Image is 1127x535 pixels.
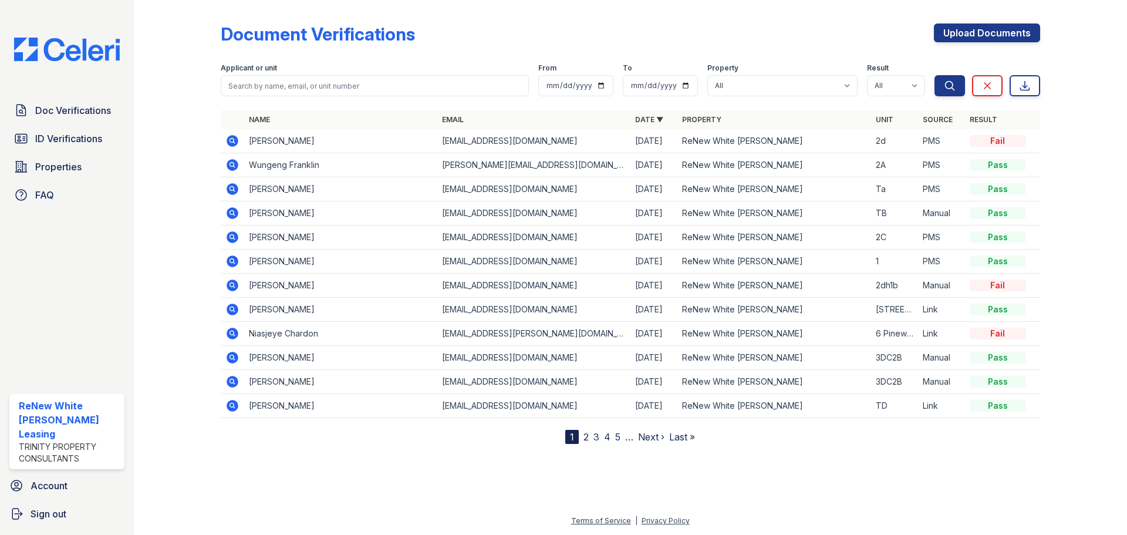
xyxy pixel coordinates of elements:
td: ReNew White [PERSON_NAME] [677,322,870,346]
td: 6 Pinewall #1C [871,322,918,346]
td: [PERSON_NAME] [244,274,437,298]
div: Pass [970,183,1026,195]
td: 3DC2B [871,370,918,394]
td: Manual [918,346,965,370]
div: | [635,516,637,525]
label: From [538,63,556,73]
td: TD [871,394,918,418]
td: [EMAIL_ADDRESS][DOMAIN_NAME] [437,201,630,226]
td: ReNew White [PERSON_NAME] [677,177,870,201]
td: [EMAIL_ADDRESS][DOMAIN_NAME] [437,129,630,153]
td: [EMAIL_ADDRESS][DOMAIN_NAME] [437,346,630,370]
td: [PERSON_NAME] [244,346,437,370]
td: ReNew White [PERSON_NAME] [677,201,870,226]
img: CE_Logo_Blue-a8612792a0a2168367f1c8372b55b34899dd931a85d93a1a3d3e32e68fde9ad4.png [5,38,129,61]
input: Search by name, email, or unit number [221,75,529,96]
td: 2d [871,129,918,153]
td: 1 [871,250,918,274]
td: [DATE] [630,298,677,322]
button: Sign out [5,502,129,526]
div: Fail [970,328,1026,339]
a: Properties [9,155,124,179]
a: FAQ [9,183,124,207]
td: PMS [918,177,965,201]
div: Fail [970,280,1026,291]
td: 2A [871,153,918,177]
td: PMS [918,129,965,153]
a: Privacy Policy [642,516,690,525]
a: 5 [615,431,620,443]
td: [DATE] [630,394,677,418]
a: Next › [638,431,664,443]
span: FAQ [35,188,54,202]
td: [PERSON_NAME] [244,370,437,394]
td: [PERSON_NAME] [244,129,437,153]
label: Applicant or unit [221,63,277,73]
div: Fail [970,135,1026,147]
div: Pass [970,400,1026,412]
td: ReNew White [PERSON_NAME] [677,153,870,177]
td: Wungeng Franklin [244,153,437,177]
td: PMS [918,226,965,250]
td: [EMAIL_ADDRESS][DOMAIN_NAME] [437,370,630,394]
div: Pass [970,352,1026,364]
span: … [625,430,633,444]
td: Link [918,298,965,322]
td: Link [918,394,965,418]
td: ReNew White [PERSON_NAME] [677,370,870,394]
a: ID Verifications [9,127,124,150]
td: [EMAIL_ADDRESS][DOMAIN_NAME] [437,394,630,418]
a: Result [970,115,997,124]
div: Pass [970,159,1026,171]
div: Trinity Property Consultants [19,441,120,465]
td: Manual [918,201,965,226]
td: [DATE] [630,177,677,201]
label: To [623,63,632,73]
div: ReNew White [PERSON_NAME] Leasing [19,399,120,441]
span: Account [31,479,68,493]
a: Last » [669,431,695,443]
span: Doc Verifications [35,103,111,117]
a: Terms of Service [571,516,631,525]
td: 2C [871,226,918,250]
td: [DATE] [630,370,677,394]
td: [DATE] [630,201,677,226]
td: [PERSON_NAME] [244,226,437,250]
td: [PERSON_NAME] [244,394,437,418]
td: [STREET_ADDRESS] [871,298,918,322]
td: [PERSON_NAME][EMAIL_ADDRESS][DOMAIN_NAME] [437,153,630,177]
span: Properties [35,160,82,174]
td: ReNew White [PERSON_NAME] [677,250,870,274]
a: Property [682,115,721,124]
td: Link [918,322,965,346]
a: Source [923,115,953,124]
a: Account [5,474,129,497]
a: Unit [876,115,893,124]
td: [DATE] [630,322,677,346]
a: 3 [593,431,599,443]
td: ReNew White [PERSON_NAME] [677,394,870,418]
a: 4 [604,431,610,443]
td: [PERSON_NAME] [244,250,437,274]
td: 3DC2B [871,346,918,370]
td: PMS [918,153,965,177]
td: [EMAIL_ADDRESS][DOMAIN_NAME] [437,298,630,322]
td: [EMAIL_ADDRESS][DOMAIN_NAME] [437,177,630,201]
td: Ta [871,177,918,201]
a: Doc Verifications [9,99,124,122]
a: Upload Documents [934,23,1040,42]
td: TB [871,201,918,226]
td: [DATE] [630,129,677,153]
td: [EMAIL_ADDRESS][DOMAIN_NAME] [437,226,630,250]
td: ReNew White [PERSON_NAME] [677,274,870,298]
td: Manual [918,370,965,394]
td: [PERSON_NAME] [244,201,437,226]
label: Property [707,63,738,73]
td: [EMAIL_ADDRESS][DOMAIN_NAME] [437,250,630,274]
td: [EMAIL_ADDRESS][PERSON_NAME][DOMAIN_NAME] [437,322,630,346]
td: Niasjeye Chardon [244,322,437,346]
td: [DATE] [630,250,677,274]
td: ReNew White [PERSON_NAME] [677,129,870,153]
div: Pass [970,255,1026,267]
a: Email [442,115,464,124]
